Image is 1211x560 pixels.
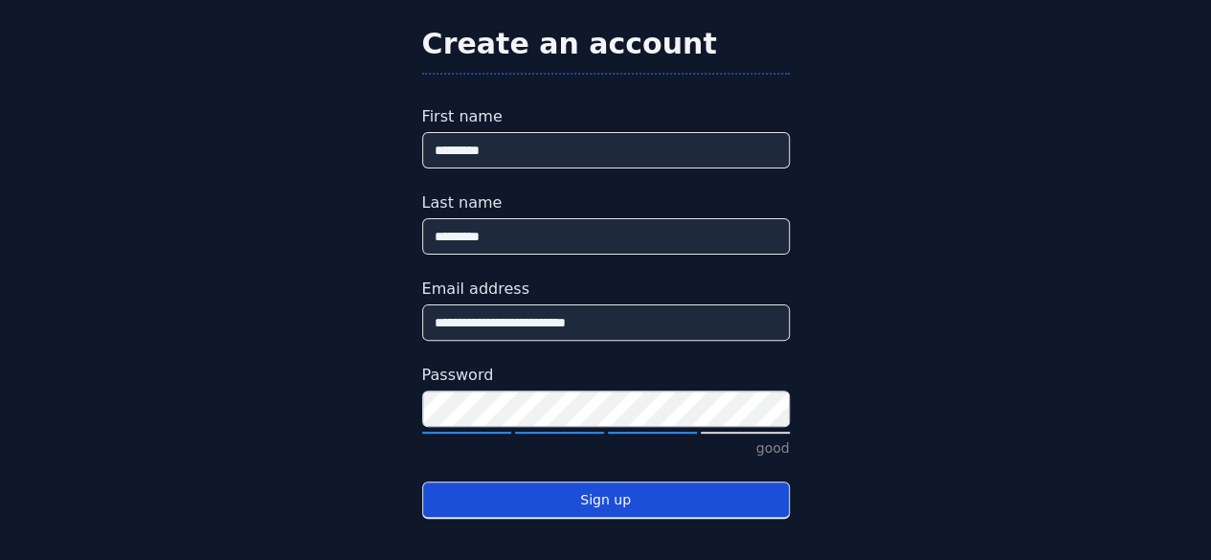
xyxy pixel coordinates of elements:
h2: Create an account [422,27,790,61]
label: Email address [422,278,790,301]
button: Sign up [422,482,790,519]
p: good [422,438,790,459]
label: Password [422,364,790,387]
label: Last name [422,191,790,214]
label: First name [422,105,790,128]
